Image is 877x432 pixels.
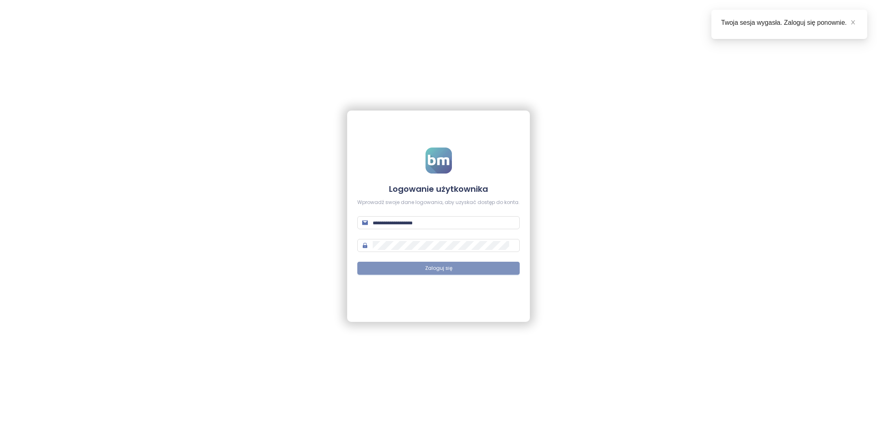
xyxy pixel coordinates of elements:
[357,262,520,275] button: Zaloguj się
[426,148,452,174] img: logo
[850,20,856,25] span: close
[357,199,520,206] div: Wprowadź swoje dane logowania, aby uzyskać dostęp do konta.
[425,265,452,272] span: Zaloguj się
[362,243,368,248] span: lock
[362,220,368,226] span: mail
[357,183,520,195] h4: Logowanie użytkownika
[721,18,858,28] div: Twoja sesja wygasła. Zaloguj się ponownie.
